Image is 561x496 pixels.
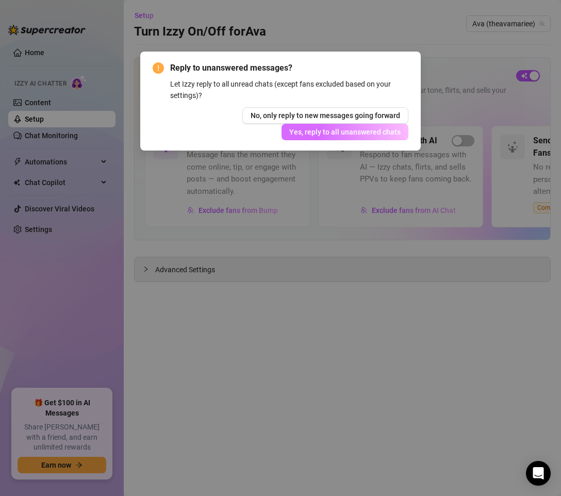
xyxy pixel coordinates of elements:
[282,124,408,140] button: Yes, reply to all unanswered chats
[289,128,401,136] span: Yes, reply to all unanswered chats
[170,78,408,101] div: Let Izzy reply to all unread chats (except fans excluded based on your settings)?
[242,107,408,124] button: No, only reply to new messages going forward
[153,62,164,74] span: exclamation-circle
[251,111,400,120] span: No, only reply to new messages going forward
[170,62,408,74] span: Reply to unanswered messages?
[526,461,551,486] div: Open Intercom Messenger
